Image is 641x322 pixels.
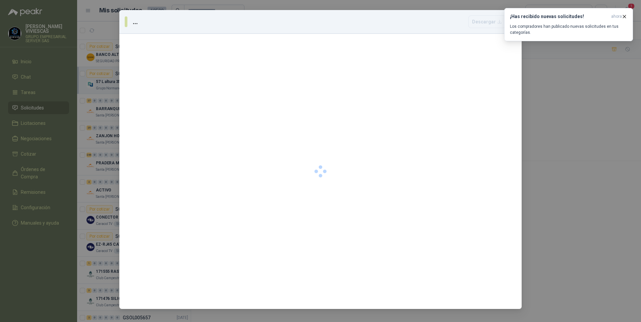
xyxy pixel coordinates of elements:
[510,23,627,35] p: Los compradores han publicado nuevas solicitudes en tus categorías.
[611,14,622,19] span: ahora
[510,14,608,19] h3: ¡Has recibido nuevas solicitudes!
[468,15,506,28] button: Descargar
[133,17,140,27] h3: ...
[504,8,633,41] button: ¡Has recibido nuevas solicitudes!ahora Los compradores han publicado nuevas solicitudes en tus ca...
